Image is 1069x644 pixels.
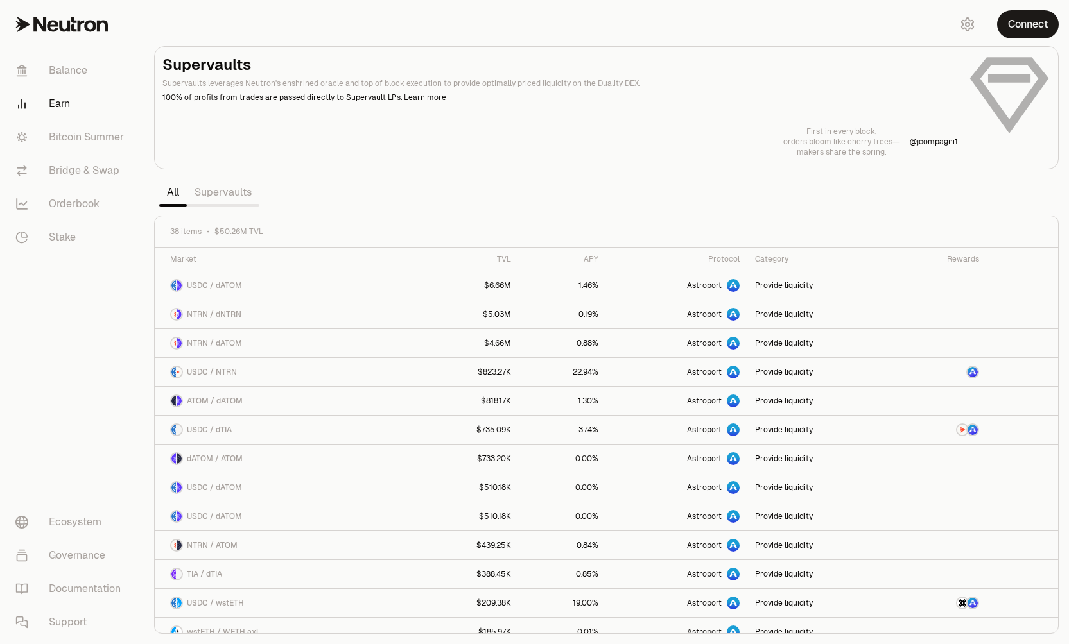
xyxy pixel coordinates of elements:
a: dATOM LogoATOM LogodATOM / ATOM [155,445,418,473]
span: NTRN / ATOM [187,540,238,550]
a: 0.00% [519,473,607,502]
span: USDC / NTRN [187,367,237,377]
span: Astroport [687,309,722,319]
span: USDC / dATOM [187,511,242,521]
span: USDC / wstETH [187,598,244,608]
span: wstETH / WETH.axl [187,627,258,637]
a: Ecosystem [5,505,139,539]
span: USDC / dATOM [187,482,242,493]
a: USDC LogowstETH LogoUSDC / wstETH [155,589,418,617]
a: Astroport [606,329,747,357]
a: Provide liquidity [747,387,892,415]
img: USDC Logo [171,367,176,377]
a: Astroport [606,387,747,415]
a: Astroport [606,416,747,444]
img: NTRN Logo [177,367,182,377]
p: makers share the spring. [783,147,900,157]
img: USDC Logo [171,511,176,521]
a: Balance [5,54,139,87]
a: @jcompagni1 [910,137,958,147]
a: Astroport [606,300,747,328]
a: 1.30% [519,387,607,415]
img: ASTRO Logo [968,367,978,377]
a: 0.84% [519,531,607,559]
p: 100% of profits from trades are passed directly to Supervault LPs. [162,92,958,103]
a: USDC LogodATOM LogoUSDC / dATOM [155,473,418,502]
img: dNTRN Logo [177,309,182,319]
span: ATOM / dATOM [187,396,243,406]
img: ATOM Logo [177,540,182,550]
p: Supervaults leverages Neutron's enshrined oracle and top of block execution to provide optimally ... [162,78,958,89]
img: USDC Logo [171,425,176,435]
a: Provide liquidity [747,531,892,559]
a: $510.18K [418,473,519,502]
a: USDC LogoNTRN LogoUSDC / NTRN [155,358,418,386]
img: dATOM Logo [177,511,182,521]
div: Category [755,254,885,264]
span: NTRN / dNTRN [187,309,241,319]
span: USDC / dATOM [187,280,242,291]
a: Earn [5,87,139,121]
a: $5.03M [418,300,519,328]
a: Provide liquidity [747,300,892,328]
img: USDC Logo [171,482,176,493]
button: Connect [997,10,1059,38]
a: Bitcoin Summer [5,121,139,154]
img: USDC Logo [171,598,176,608]
img: ASTRO Logo [968,425,978,435]
span: Astroport [687,367,722,377]
a: Astroport [606,473,747,502]
a: USDC LogodATOM LogoUSDC / dATOM [155,271,418,300]
a: ASTRO Logo [892,358,987,386]
a: Astroport [606,271,747,300]
a: Provide liquidity [747,560,892,588]
a: ATOM LogodATOM LogoATOM / dATOM [155,387,418,415]
span: 38 items [170,226,202,237]
a: Astroport [606,531,747,559]
span: dATOM / ATOM [187,453,243,464]
span: Astroport [687,511,722,521]
img: WETH.axl Logo [177,627,182,637]
a: 0.19% [519,300,607,328]
img: dTIA Logo [177,569,182,579]
p: @ jcompagni1 [910,137,958,147]
a: Provide liquidity [747,589,892,617]
img: NTRN Logo [171,338,176,348]
img: NTRN Logo [957,425,968,435]
a: All [159,180,187,205]
a: 19.00% [519,589,607,617]
a: USDC LogodTIA LogoUSDC / dTIA [155,416,418,444]
a: Astroport [606,589,747,617]
a: Documentation [5,572,139,606]
a: Provide liquidity [747,445,892,473]
a: Provide liquidity [747,473,892,502]
span: Astroport [687,338,722,348]
p: orders bloom like cherry trees— [783,137,900,147]
span: Astroport [687,425,722,435]
img: NTRN Logo [171,309,176,319]
span: Astroport [687,569,722,579]
a: 1.46% [519,271,607,300]
div: Rewards [900,254,979,264]
div: Protocol [614,254,740,264]
a: $4.66M [418,329,519,357]
p: First in every block, [783,126,900,137]
span: Astroport [687,598,722,608]
img: dATOM Logo [171,453,176,464]
span: Astroport [687,627,722,637]
a: 0.85% [519,560,607,588]
a: Astroport [606,502,747,530]
a: 22.94% [519,358,607,386]
img: dATOM Logo [177,280,182,291]
a: NTRN LogoATOM LogoNTRN / ATOM [155,531,418,559]
a: 0.88% [519,329,607,357]
span: Astroport [687,280,722,291]
a: $733.20K [418,445,519,473]
a: Provide liquidity [747,416,892,444]
img: dATOM Logo [177,338,182,348]
a: Astroport [606,358,747,386]
a: NTRN LogoASTRO Logo [892,416,987,444]
span: NTRN / dATOM [187,338,242,348]
img: ASTRO Logo [968,598,978,608]
a: Provide liquidity [747,329,892,357]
